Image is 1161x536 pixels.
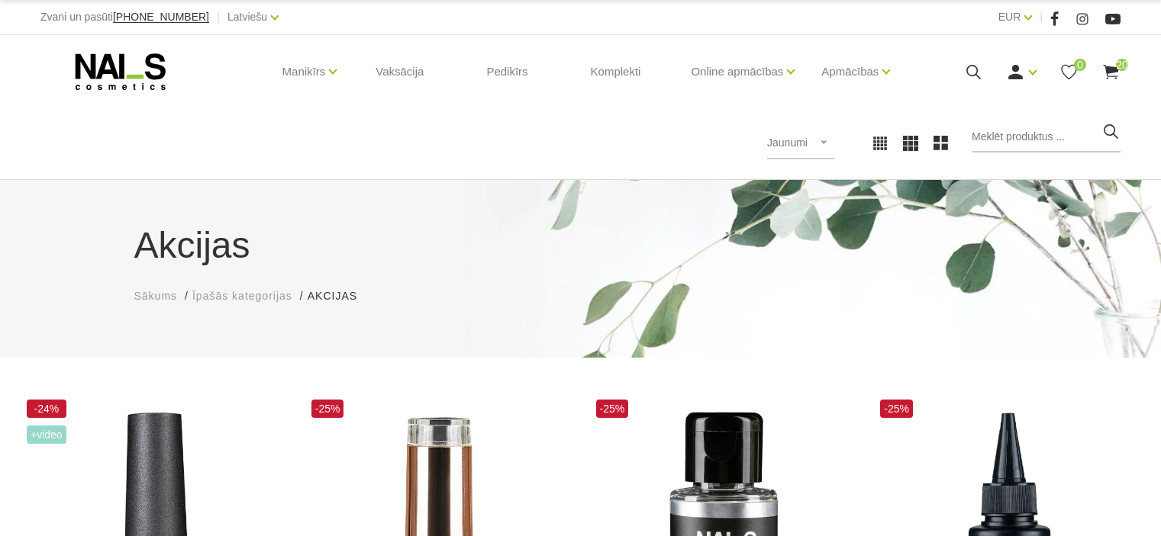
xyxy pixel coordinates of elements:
span: | [1040,8,1043,27]
a: 20 [1101,63,1121,82]
a: 0 [1059,63,1079,82]
span: 20 [1116,59,1128,71]
span: -25% [596,400,629,418]
a: Apmācības [821,41,879,102]
a: Online apmācības [691,41,783,102]
a: [PHONE_NUMBER] [113,11,209,23]
span: +Video [27,425,66,444]
span: -25% [880,400,913,418]
a: Pedikīrs [474,35,540,108]
a: Vaksācija [363,35,436,108]
a: Latviešu [227,8,267,26]
span: -25% [311,400,344,418]
span: | [217,8,220,27]
span: 0 [1074,59,1086,71]
a: EUR [998,8,1021,26]
h1: Akcijas [134,218,1027,273]
div: Zvani un pasūti [40,8,209,27]
li: Akcijas [308,288,372,304]
input: Meklēt produktus ... [972,122,1121,152]
span: -24% [27,400,66,418]
a: Īpašās kategorijas [192,288,292,304]
a: Manikīrs [282,41,326,102]
span: Īpašās kategorijas [192,290,292,302]
a: Sākums [134,288,178,304]
a: Komplekti [579,35,653,108]
span: Sākums [134,290,178,302]
span: Jaunumi [767,136,808,149]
